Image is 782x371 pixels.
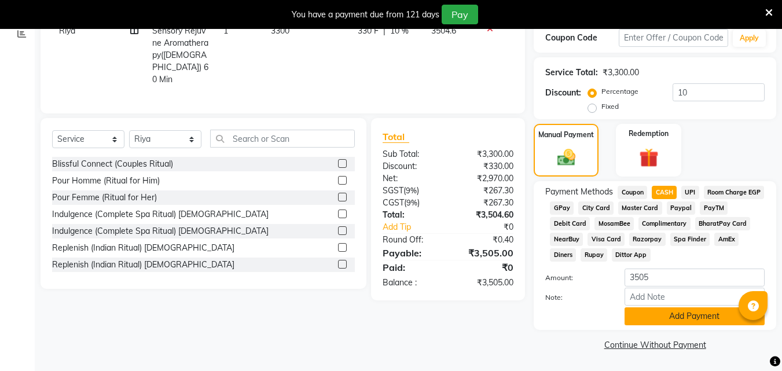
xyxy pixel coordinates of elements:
div: Indulgence (Complete Spa Ritual) [DEMOGRAPHIC_DATA] [52,208,269,221]
span: 10 % [390,25,409,37]
span: Debit Card [550,217,590,230]
div: ₹330.00 [448,160,522,172]
div: Total: [374,209,448,221]
div: ₹3,505.00 [448,277,522,289]
span: CGST [383,197,404,208]
div: ₹3,300.00 [448,148,522,160]
span: SGST [383,185,403,196]
div: Paid: [374,260,448,274]
div: Pour Homme (Ritual for Him) [52,175,160,187]
div: Round Off: [374,234,448,246]
div: ₹267.30 [448,185,522,197]
div: Blissful Connect (Couples Ritual) [52,158,173,170]
button: Pay [442,5,478,24]
img: _gift.svg [633,146,664,170]
span: | [383,25,386,37]
div: ₹2,970.00 [448,172,522,185]
label: Amount: [537,273,615,283]
span: Spa Finder [670,233,710,246]
div: Replenish (Indian Ritual) [DEMOGRAPHIC_DATA] [52,242,234,254]
div: ₹3,505.00 [448,246,522,260]
span: Diners [550,248,576,262]
span: PayTM [700,201,728,215]
span: Rupay [581,248,607,262]
span: GPay [550,201,574,215]
span: AmEx [714,233,739,246]
input: Enter Offer / Coupon Code [619,29,728,47]
div: Discount: [545,87,581,99]
label: Fixed [601,101,619,112]
label: Percentage [601,86,638,97]
button: Add Payment [625,307,765,325]
div: ₹3,300.00 [603,67,639,79]
div: ( ) [374,185,448,197]
div: ₹3,504.60 [448,209,522,221]
label: Note: [537,292,615,303]
input: Amount [625,269,765,286]
div: Coupon Code [545,32,618,44]
div: Pour Femme (Ritual for Her) [52,192,157,204]
div: ₹0 [448,260,522,274]
span: 330 F [358,25,379,37]
div: ₹0.40 [448,234,522,246]
span: Sensory Rejuvne Aromatherapy([DEMOGRAPHIC_DATA]) 60 Min [152,25,208,85]
div: Indulgence (Complete Spa Ritual) [DEMOGRAPHIC_DATA] [52,225,269,237]
div: Sub Total: [374,148,448,160]
div: Payable: [374,246,448,260]
input: Add Note [625,288,765,306]
div: Balance : [374,277,448,289]
span: Visa Card [588,233,625,246]
div: ( ) [374,197,448,209]
label: Redemption [629,128,669,139]
span: UPI [681,186,699,199]
input: Search or Scan [210,130,355,148]
span: NearBuy [550,233,583,246]
span: Master Card [618,201,662,215]
span: Coupon [618,186,647,199]
span: Payment Methods [545,186,613,198]
a: Continue Without Payment [536,339,774,351]
span: Total [383,131,409,143]
span: Complimentary [638,217,691,230]
button: Apply [733,30,766,47]
span: BharatPay Card [695,217,751,230]
span: City Card [578,201,614,215]
img: _cash.svg [552,147,581,168]
span: MosamBee [594,217,634,230]
span: Paypal [667,201,696,215]
div: Replenish (Indian Ritual) [DEMOGRAPHIC_DATA] [52,259,234,271]
div: ₹267.30 [448,197,522,209]
div: ₹0 [461,221,523,233]
div: Net: [374,172,448,185]
div: You have a payment due from 121 days [292,9,439,21]
span: Riya [59,25,75,36]
span: 1 [223,25,228,36]
span: Room Charge EGP [704,186,765,199]
div: Service Total: [545,67,598,79]
span: 3504.6 [431,25,456,36]
span: 9% [406,198,417,207]
label: Manual Payment [538,130,594,140]
span: CASH [652,186,677,199]
span: Razorpay [629,233,666,246]
div: Discount: [374,160,448,172]
span: Dittor App [612,248,651,262]
span: 9% [406,186,417,195]
span: 3300 [271,25,289,36]
a: Add Tip [374,221,460,233]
